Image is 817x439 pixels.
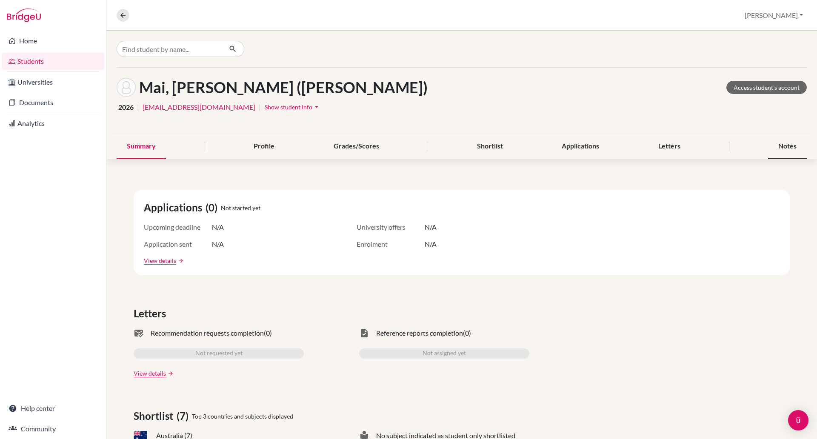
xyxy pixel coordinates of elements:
[648,134,691,159] div: Letters
[134,306,169,321] span: Letters
[192,412,293,421] span: Top 3 countries and subjects displayed
[144,200,206,215] span: Applications
[137,102,139,112] span: |
[467,134,513,159] div: Shortlist
[144,256,176,265] a: View details
[425,222,437,232] span: N/A
[2,74,104,91] a: Universities
[423,348,466,359] span: Not assigned yet
[2,32,104,49] a: Home
[2,115,104,132] a: Analytics
[2,53,104,70] a: Students
[259,102,261,112] span: |
[177,408,192,424] span: (7)
[118,102,134,112] span: 2026
[212,239,224,249] span: N/A
[7,9,41,22] img: Bridge-U
[376,328,463,338] span: Reference reports completion
[221,203,260,212] span: Not started yet
[134,369,166,378] a: View details
[359,328,369,338] span: task
[265,103,312,111] span: Show student info
[741,7,807,23] button: [PERSON_NAME]
[117,41,222,57] input: Find student by name...
[166,371,174,376] a: arrow_forward
[117,78,136,97] img: Dang Huy (Tom) Mai's avatar
[243,134,285,159] div: Profile
[195,348,243,359] span: Not requested yet
[551,134,609,159] div: Applications
[312,103,321,111] i: arrow_drop_down
[2,400,104,417] a: Help center
[2,94,104,111] a: Documents
[788,410,808,430] div: Open Intercom Messenger
[134,408,177,424] span: Shortlist
[2,420,104,437] a: Community
[117,134,166,159] div: Summary
[425,239,437,249] span: N/A
[357,239,425,249] span: Enrolment
[357,222,425,232] span: University offers
[264,328,272,338] span: (0)
[463,328,471,338] span: (0)
[726,81,807,94] a: Access student's account
[139,78,428,97] h1: Mai, [PERSON_NAME] ([PERSON_NAME])
[206,200,221,215] span: (0)
[768,134,807,159] div: Notes
[176,258,184,264] a: arrow_forward
[212,222,224,232] span: N/A
[134,328,144,338] span: mark_email_read
[144,239,212,249] span: Application sent
[323,134,389,159] div: Grades/Scores
[264,100,321,114] button: Show student infoarrow_drop_down
[151,328,264,338] span: Recommendation requests completion
[144,222,212,232] span: Upcoming deadline
[143,102,255,112] a: [EMAIL_ADDRESS][DOMAIN_NAME]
